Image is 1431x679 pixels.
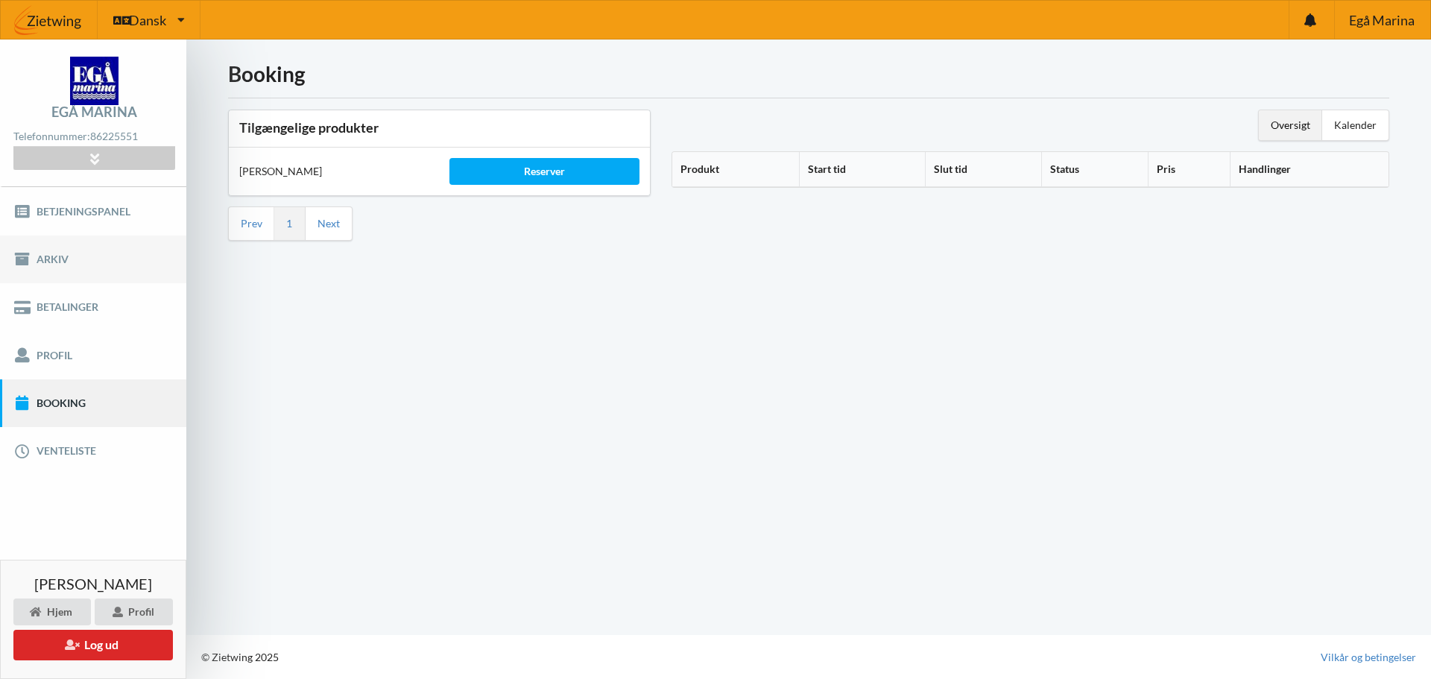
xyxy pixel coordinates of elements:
[90,130,138,142] strong: 86225551
[34,576,152,591] span: [PERSON_NAME]
[1230,152,1389,187] th: Handlinger
[1321,650,1416,665] a: Vilkår og betingelser
[229,154,439,189] div: [PERSON_NAME]
[129,13,166,27] span: Dansk
[13,630,173,660] button: Log ud
[1041,152,1147,187] th: Status
[1259,110,1322,140] div: Oversigt
[51,105,137,119] div: Egå Marina
[228,60,1389,87] h1: Booking
[672,152,799,187] th: Produkt
[318,217,340,230] a: Next
[1148,152,1230,187] th: Pris
[799,152,926,187] th: Start tid
[13,599,91,625] div: Hjem
[70,57,119,105] img: logo
[239,119,639,136] h3: Tilgængelige produkter
[95,599,173,625] div: Profil
[1349,13,1415,27] span: Egå Marina
[13,127,174,147] div: Telefonnummer:
[286,217,292,230] a: 1
[925,152,1041,187] th: Slut tid
[1322,110,1389,140] div: Kalender
[449,158,639,185] div: Reserver
[241,217,262,230] a: Prev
